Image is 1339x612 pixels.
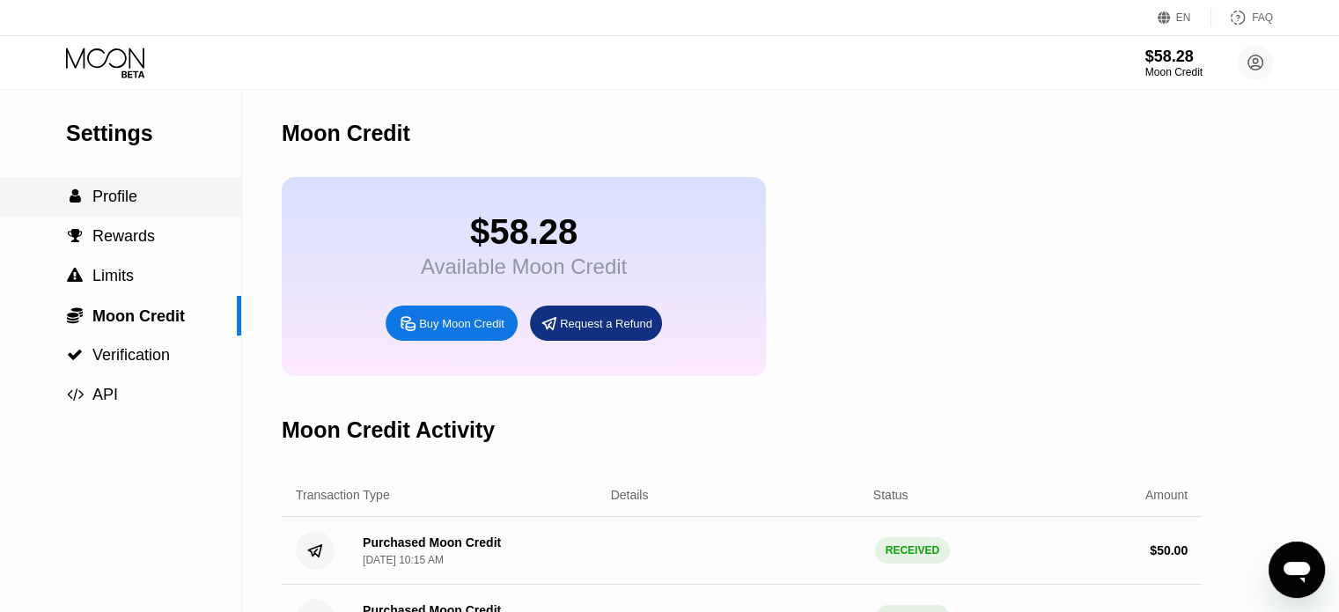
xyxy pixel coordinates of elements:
[66,268,84,284] div: 
[421,254,627,279] div: Available Moon Credit
[66,228,84,244] div: 
[92,267,134,284] span: Limits
[70,188,81,204] span: 
[363,554,444,566] div: [DATE] 10:15 AM
[421,212,627,252] div: $58.28
[1252,11,1273,24] div: FAQ
[1211,9,1273,26] div: FAQ
[66,188,84,204] div: 
[66,121,241,146] div: Settings
[1269,542,1325,598] iframe: Button to launch messaging window
[92,227,155,245] span: Rewards
[92,386,118,403] span: API
[611,488,649,502] div: Details
[386,306,518,341] div: Buy Moon Credit
[68,228,83,244] span: 
[92,307,185,325] span: Moon Credit
[66,347,84,363] div: 
[875,537,950,564] div: RECEIVED
[1176,11,1191,24] div: EN
[67,347,83,363] span: 
[1158,9,1211,26] div: EN
[363,535,501,549] div: Purchased Moon Credit
[282,121,410,146] div: Moon Credit
[282,417,495,443] div: Moon Credit Activity
[530,306,662,341] div: Request a Refund
[873,488,909,502] div: Status
[560,316,652,331] div: Request a Refund
[67,387,84,402] span: 
[1145,48,1203,66] div: $58.28
[1145,48,1203,78] div: $58.28Moon Credit
[92,188,137,205] span: Profile
[1150,543,1188,557] div: $ 50.00
[66,387,84,402] div: 
[1145,488,1188,502] div: Amount
[67,268,83,284] span: 
[67,306,83,324] span: 
[92,346,170,364] span: Verification
[1145,66,1203,78] div: Moon Credit
[419,316,504,331] div: Buy Moon Credit
[296,488,390,502] div: Transaction Type
[66,306,84,324] div: 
